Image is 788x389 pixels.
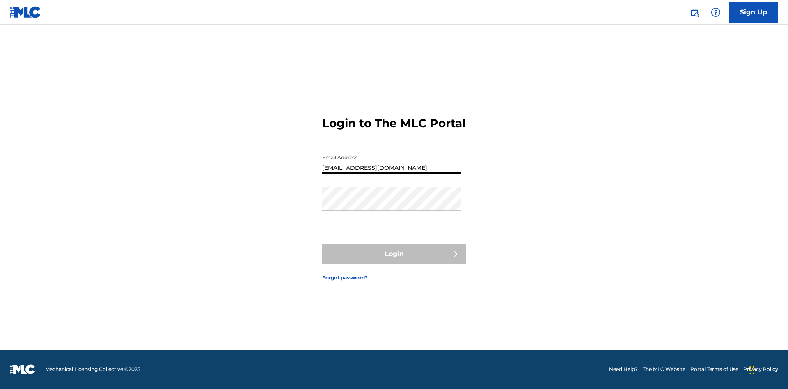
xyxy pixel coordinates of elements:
[743,366,778,373] a: Privacy Policy
[643,366,685,373] a: The MLC Website
[708,4,724,21] div: Help
[609,366,638,373] a: Need Help?
[711,7,721,17] img: help
[689,7,699,17] img: search
[322,116,465,130] h3: Login to The MLC Portal
[686,4,703,21] a: Public Search
[749,358,754,382] div: Drag
[10,6,41,18] img: MLC Logo
[729,2,778,23] a: Sign Up
[322,274,368,281] a: Forgot password?
[747,350,788,389] iframe: Chat Widget
[45,366,140,373] span: Mechanical Licensing Collective © 2025
[10,364,35,374] img: logo
[690,366,738,373] a: Portal Terms of Use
